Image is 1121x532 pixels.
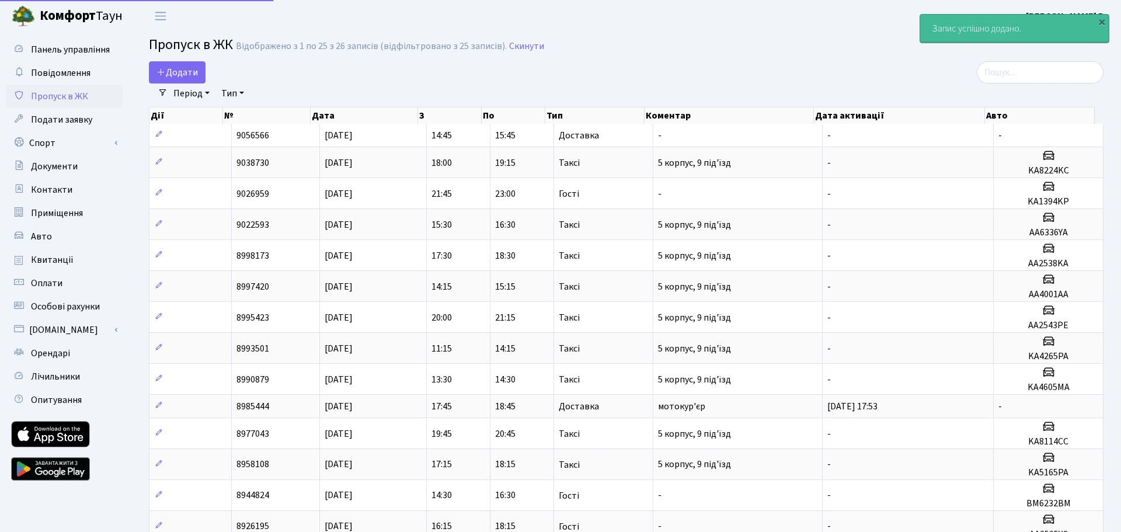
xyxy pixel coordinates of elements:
h5: KA8114CC [998,436,1098,447]
span: Авто [31,230,52,243]
span: 18:00 [431,157,452,169]
span: 16:30 [495,218,516,231]
span: 9026959 [236,187,269,200]
button: Переключити навігацію [146,6,175,26]
div: Відображено з 1 по 25 з 26 записів (відфільтровано з 25 записів). [236,41,507,52]
span: [DATE] [325,489,353,502]
span: - [827,157,831,169]
span: - [658,187,662,200]
span: 5 корпус, 9 під'їзд [658,280,731,293]
span: Панель управління [31,43,110,56]
span: Пропуск в ЖК [149,34,233,55]
a: Контакти [6,178,123,201]
span: - [998,129,1002,142]
span: 8990879 [236,373,269,386]
span: - [827,373,831,386]
h5: KA1394KP [998,196,1098,207]
span: 20:00 [431,311,452,324]
span: 5 корпус, 9 під'їзд [658,427,731,440]
span: 8998173 [236,249,269,262]
span: Доставка [559,131,599,140]
span: 18:30 [495,249,516,262]
span: 15:45 [495,129,516,142]
span: Таксі [559,344,580,353]
a: Приміщення [6,201,123,225]
th: Коментар [645,107,814,124]
a: Документи [6,155,123,178]
h5: KA4265PA [998,351,1098,362]
span: 23:00 [495,187,516,200]
span: [DATE] [325,400,353,413]
a: Скинути [509,41,544,52]
span: Таксі [559,429,580,439]
span: [DATE] [325,280,353,293]
span: 5 корпус, 9 під'їзд [658,311,731,324]
span: Гості [559,189,579,199]
input: Пошук... [977,61,1103,84]
span: 16:30 [495,489,516,502]
a: [DOMAIN_NAME] [6,318,123,342]
a: Спорт [6,131,123,155]
span: 5 корпус, 9 під'їзд [658,157,731,169]
span: Додати [156,66,198,79]
span: 14:30 [431,489,452,502]
span: Доставка [559,402,599,411]
a: Додати [149,61,206,84]
th: № [223,107,311,124]
span: [DATE] [325,458,353,471]
span: 11:15 [431,342,452,355]
span: Пропуск в ЖК [31,90,88,103]
div: × [1096,16,1108,27]
span: Таксі [559,375,580,384]
span: Квитанції [31,253,74,266]
span: - [827,280,831,293]
th: З [418,107,482,124]
span: - [827,311,831,324]
span: Особові рахунки [31,300,100,313]
span: 5 корпус, 9 під'їзд [658,458,731,471]
h5: AA2543PE [998,320,1098,331]
span: Лічильники [31,370,80,383]
a: Повідомлення [6,61,123,85]
span: 15:15 [495,280,516,293]
a: Орендарі [6,342,123,365]
a: Авто [6,225,123,248]
h5: AA6336YA [998,227,1098,238]
b: Комфорт [40,6,96,25]
span: 9056566 [236,129,269,142]
span: 8977043 [236,427,269,440]
span: Таун [40,6,123,26]
span: 8993501 [236,342,269,355]
span: 13:30 [431,373,452,386]
span: 8944824 [236,489,269,502]
span: 5 корпус, 9 під'їзд [658,342,731,355]
span: - [827,342,831,355]
span: 17:30 [431,249,452,262]
span: - [827,218,831,231]
a: Тип [217,84,249,103]
span: 18:45 [495,400,516,413]
span: 18:15 [495,458,516,471]
a: Особові рахунки [6,295,123,318]
th: Авто [985,107,1095,124]
span: [DATE] [325,187,353,200]
span: Опитування [31,394,82,406]
span: [DATE] [325,218,353,231]
span: - [827,187,831,200]
span: 9038730 [236,157,269,169]
span: 8997420 [236,280,269,293]
a: Квитанції [6,248,123,272]
span: Таксі [559,282,580,291]
span: - [658,489,662,502]
span: [DATE] [325,427,353,440]
span: 17:15 [431,458,452,471]
span: 9022593 [236,218,269,231]
span: 8958108 [236,458,269,471]
span: 15:30 [431,218,452,231]
span: Гості [559,491,579,500]
span: 8985444 [236,400,269,413]
th: По [482,107,545,124]
span: 14:15 [495,342,516,355]
span: Орендарі [31,347,70,360]
span: Таксі [559,220,580,230]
